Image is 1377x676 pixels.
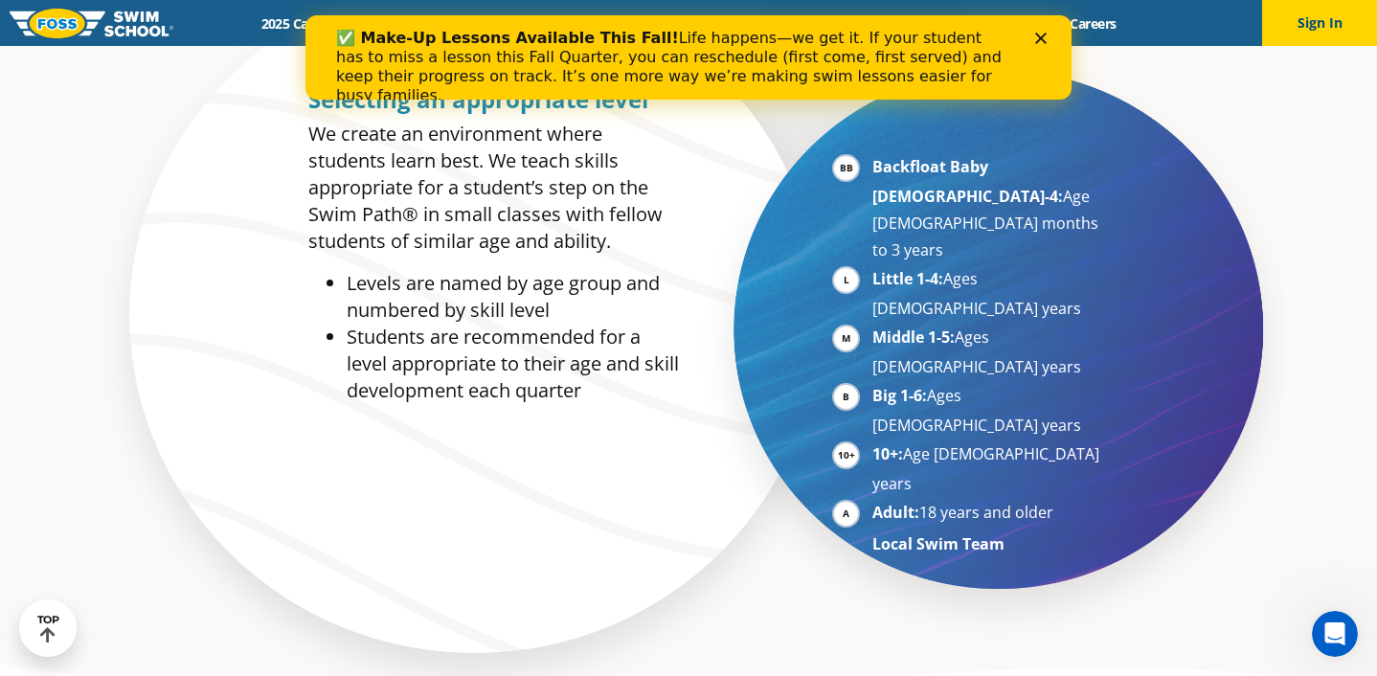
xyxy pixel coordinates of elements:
li: Age [DEMOGRAPHIC_DATA] months to 3 years [872,153,1107,263]
p: We create an environment where students learn best. We teach skills appropriate for a student’s s... [308,121,679,255]
strong: Adult: [872,502,919,523]
li: Ages [DEMOGRAPHIC_DATA] years [872,265,1107,322]
div: TOP [37,614,59,643]
a: Blog [993,14,1053,33]
a: Schools [364,14,444,33]
div: Life happens—we get it. If your student has to miss a lesson this Fall Quarter, you can reschedul... [31,13,705,90]
li: Ages [DEMOGRAPHIC_DATA] years [872,382,1107,439]
strong: Middle 1-5: [872,327,955,348]
li: Age [DEMOGRAPHIC_DATA] years [872,440,1107,497]
iframe: Intercom live chat banner [305,15,1072,100]
div: Close [730,17,749,29]
li: 18 years and older [872,499,1107,529]
strong: 10+: [872,443,903,464]
b: ✅ Make-Up Lessons Available This Fall! [31,13,373,32]
a: Swim Path® Program [444,14,612,33]
li: Students are recommended for a level appropriate to their age and skill development each quarter [347,324,679,404]
strong: Little 1-4: [872,268,943,289]
strong: Big 1-6: [872,385,927,406]
a: Swim Like [PERSON_NAME] [790,14,993,33]
li: Ages [DEMOGRAPHIC_DATA] years [872,324,1107,380]
img: FOSS Swim School Logo [10,9,173,38]
a: About [PERSON_NAME] [613,14,791,33]
strong: Local Swim Team [872,533,1005,554]
a: Careers [1053,14,1133,33]
span: Selecting an appropriate level [308,83,648,115]
li: Levels are named by age group and numbered by skill level [347,270,679,324]
a: 2025 Calendar [244,14,364,33]
iframe: Intercom live chat [1312,611,1358,657]
strong: Backfloat Baby [DEMOGRAPHIC_DATA]-4: [872,156,1063,207]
